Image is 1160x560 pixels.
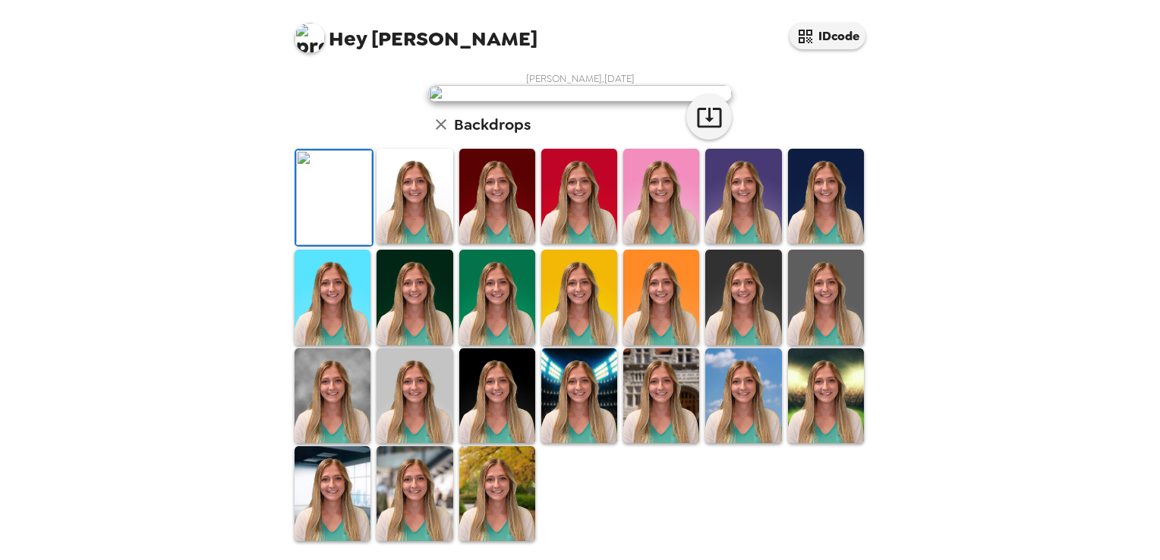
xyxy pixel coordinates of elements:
button: IDcode [790,23,865,49]
span: [PERSON_NAME] , [DATE] [526,72,635,85]
h6: Backdrops [454,112,531,137]
span: Hey [329,25,367,52]
span: [PERSON_NAME] [295,15,537,49]
img: user [428,85,732,102]
img: profile pic [295,23,325,53]
img: Original [296,150,372,245]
